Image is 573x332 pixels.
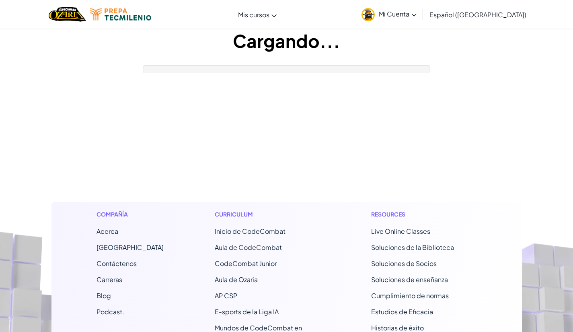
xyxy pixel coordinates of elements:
[215,259,277,268] a: CodeCombat Junior
[97,227,118,235] a: Acerca
[97,210,164,219] h1: Compañía
[215,210,320,219] h1: Curriculum
[371,291,449,300] a: Cumplimiento de normas
[371,227,430,235] a: Live Online Classes
[215,291,237,300] a: AP CSP
[97,243,164,252] a: [GEOGRAPHIC_DATA]
[371,275,448,284] a: Soluciones de enseñanza
[97,259,137,268] span: Contáctenos
[429,10,526,19] span: Español ([GEOGRAPHIC_DATA])
[234,4,281,25] a: Mis cursos
[97,307,124,316] a: Podcast.
[215,227,285,235] span: Inicio de CodeCombat
[371,307,433,316] a: Estudios de Eficacia
[371,210,477,219] h1: Resources
[357,2,421,27] a: Mi Cuenta
[97,291,111,300] a: Blog
[371,243,454,252] a: Soluciones de la Biblioteca
[215,275,258,284] a: Aula de Ozaria
[238,10,269,19] span: Mis cursos
[97,275,122,284] a: Carreras
[49,6,86,23] img: Home
[90,8,151,21] img: Tecmilenio logo
[371,324,424,332] a: Historias de éxito
[215,307,279,316] a: E-sports de la Liga IA
[361,8,375,21] img: avatar
[371,259,437,268] a: Soluciones de Socios
[49,6,86,23] a: Ozaria by CodeCombat logo
[425,4,530,25] a: Español ([GEOGRAPHIC_DATA])
[379,10,417,18] span: Mi Cuenta
[215,243,282,252] a: Aula de CodeCombat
